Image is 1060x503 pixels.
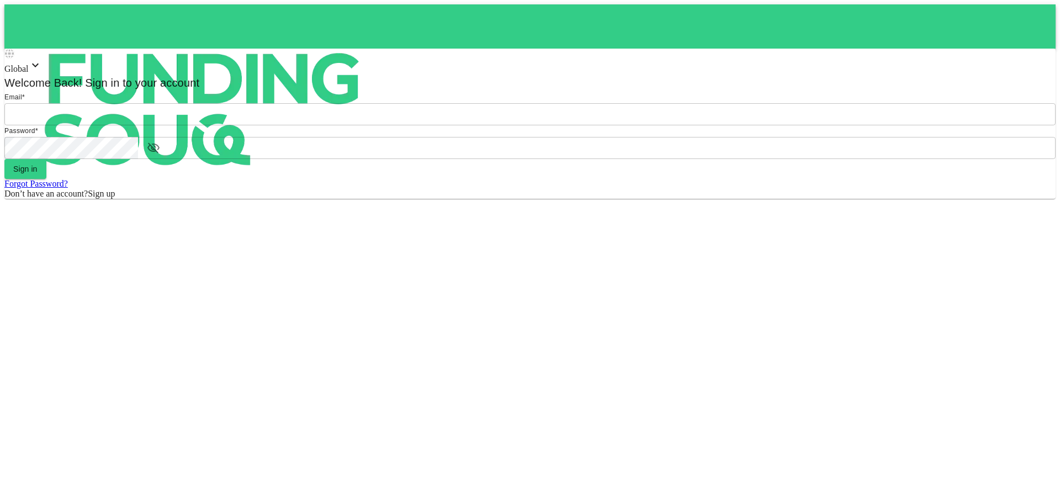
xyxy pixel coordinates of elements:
[4,4,402,214] img: logo
[4,4,1056,49] a: logo
[4,59,1056,74] div: Global
[4,179,68,188] a: Forgot Password?
[88,189,115,198] span: Sign up
[4,127,35,135] span: Password
[4,93,22,101] span: Email
[82,77,200,89] span: Sign in to your account
[4,77,82,89] span: Welcome Back!
[4,103,1056,125] input: email
[4,159,46,179] button: Sign in
[4,137,138,159] input: password
[4,189,88,198] span: Don’t have an account?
